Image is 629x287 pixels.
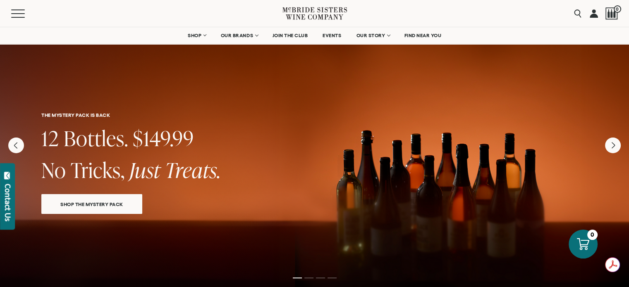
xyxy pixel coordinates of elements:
div: 0 [587,230,598,240]
span: 12 [41,124,59,152]
li: Page dot 1 [293,278,302,278]
span: OUR STORY [356,33,385,38]
h6: THE MYSTERY PACK IS BACK [41,112,588,118]
span: SHOP THE MYSTERY PACK [46,199,138,209]
li: Page dot 2 [304,278,313,278]
a: OUR STORY [351,27,395,44]
button: Mobile Menu Trigger [11,9,41,18]
span: Treats. [165,156,221,184]
span: Just [129,156,160,184]
span: Tricks, [71,156,125,184]
span: OUR BRANDS [221,33,253,38]
span: EVENTS [323,33,341,38]
a: FIND NEAR YOU [399,27,447,44]
span: JOIN THE CLUB [273,33,308,38]
button: Previous [8,138,24,153]
span: FIND NEAR YOU [404,33,442,38]
div: Contact Us [4,184,12,221]
button: Next [605,138,621,153]
a: SHOP [182,27,211,44]
li: Page dot 4 [328,278,337,278]
a: JOIN THE CLUB [267,27,313,44]
a: OUR BRANDS [215,27,263,44]
span: SHOP [188,33,202,38]
span: Bottles. [64,124,128,152]
span: 0 [614,5,621,13]
span: No [41,156,66,184]
a: SHOP THE MYSTERY PACK [41,194,142,214]
a: EVENTS [317,27,347,44]
span: $149.99 [133,124,194,152]
li: Page dot 3 [316,278,325,278]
